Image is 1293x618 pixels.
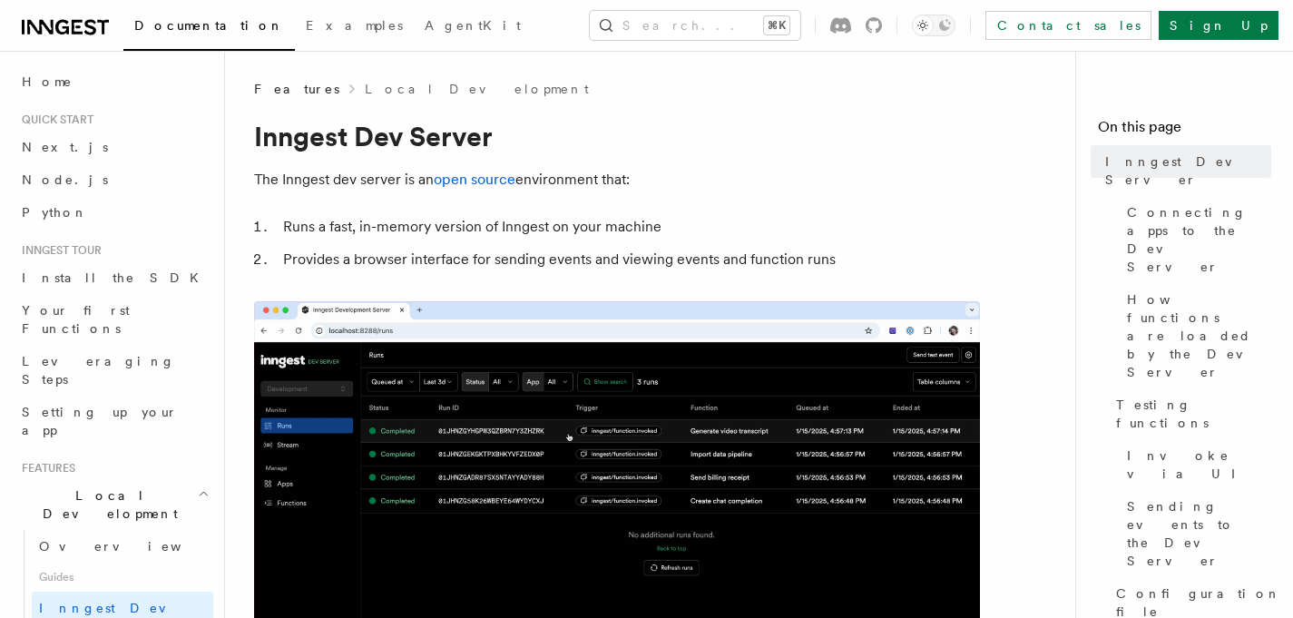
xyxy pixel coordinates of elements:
[32,530,213,563] a: Overview
[15,486,198,523] span: Local Development
[22,354,175,387] span: Leveraging Steps
[985,11,1151,40] a: Contact sales
[434,171,515,188] a: open source
[39,539,226,554] span: Overview
[254,80,339,98] span: Features
[15,196,213,229] a: Python
[254,120,980,152] h1: Inngest Dev Server
[365,80,589,98] a: Local Development
[32,563,213,592] span: Guides
[22,140,108,154] span: Next.js
[15,243,102,258] span: Inngest tour
[123,5,295,51] a: Documentation
[1105,152,1271,189] span: Inngest Dev Server
[1127,446,1271,483] span: Invoke via UI
[22,73,73,91] span: Home
[15,65,213,98] a: Home
[278,247,980,272] li: Provides a browser interface for sending events and viewing events and function runs
[1120,196,1271,283] a: Connecting apps to the Dev Server
[15,461,75,476] span: Features
[15,396,213,446] a: Setting up your app
[1098,116,1271,145] h4: On this page
[1098,145,1271,196] a: Inngest Dev Server
[15,345,213,396] a: Leveraging Steps
[278,214,980,240] li: Runs a fast, in-memory version of Inngest on your machine
[1116,396,1271,432] span: Testing functions
[15,131,213,163] a: Next.js
[15,294,213,345] a: Your first Functions
[1120,283,1271,388] a: How functions are loaded by the Dev Server
[22,405,178,437] span: Setting up your app
[1127,203,1271,276] span: Connecting apps to the Dev Server
[1120,490,1271,577] a: Sending events to the Dev Server
[425,18,521,33] span: AgentKit
[295,5,414,49] a: Examples
[15,479,213,530] button: Local Development
[22,205,88,220] span: Python
[15,163,213,196] a: Node.js
[22,303,130,336] span: Your first Functions
[15,113,93,127] span: Quick start
[1109,388,1271,439] a: Testing functions
[912,15,955,36] button: Toggle dark mode
[254,167,980,192] p: The Inngest dev server is an environment that:
[15,261,213,294] a: Install the SDK
[414,5,532,49] a: AgentKit
[22,270,210,285] span: Install the SDK
[1120,439,1271,490] a: Invoke via UI
[764,16,789,34] kbd: ⌘K
[590,11,800,40] button: Search...⌘K
[306,18,403,33] span: Examples
[1127,290,1271,381] span: How functions are loaded by the Dev Server
[134,18,284,33] span: Documentation
[1127,497,1271,570] span: Sending events to the Dev Server
[22,172,108,187] span: Node.js
[1159,11,1278,40] a: Sign Up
